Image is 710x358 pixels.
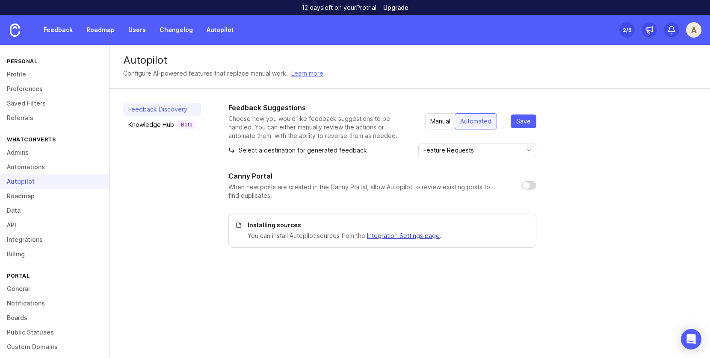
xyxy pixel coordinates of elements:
h1: Feedback Suggestions [228,103,411,113]
a: Feedback [38,22,78,38]
div: Autopilot [123,55,696,65]
a: Changelog [154,22,198,38]
p: When new posts are created in the Canny Portal, allow Autopilot to review existing posts to find ... [228,183,508,200]
a: Feedback Discovery [123,103,201,116]
svg: toggle icon [522,147,536,154]
button: 2/5 [619,22,635,38]
div: Open Intercom Messenger [681,329,701,349]
input: Feature Requests [423,146,518,155]
div: toggle menu [418,144,536,157]
h1: Canny Portal [228,171,272,181]
div: Knowledge Hub [128,120,196,129]
div: Manual [425,114,456,129]
button: Manual [425,113,456,129]
p: Choose how you would like feedback suggestions to be handled. You can either manually review the ... [228,114,411,140]
p: 12 days left on your Pro trial [302,3,376,12]
a: Knowledge HubBeta [123,118,201,132]
a: Autopilot [201,22,239,38]
img: Canny Home [10,23,20,37]
button: Automated [455,113,497,129]
a: Roadmap [81,22,120,38]
button: A [686,22,701,38]
p: Beta [181,121,192,128]
a: Integration Settings page [367,232,440,239]
div: 2 /5 [623,24,631,36]
a: Learn more [291,69,323,78]
div: Configure AI-powered features that replace manual work. [123,69,288,78]
p: Installing sources [248,221,526,229]
p: Select a destination for generated feedback [228,146,367,155]
a: Upgrade [383,5,408,11]
span: Save [516,117,531,126]
button: Save [511,114,536,128]
a: Users [123,22,151,38]
p: You can install Autopilot sources from the . [248,231,526,241]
